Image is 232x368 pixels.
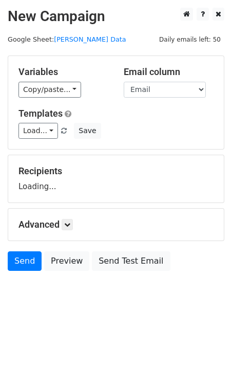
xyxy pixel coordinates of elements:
[124,66,214,78] h5: Email column
[18,108,63,119] a: Templates
[156,34,224,45] span: Daily emails left: 50
[18,82,81,98] a: Copy/paste...
[18,66,108,78] h5: Variables
[156,35,224,43] a: Daily emails left: 50
[44,251,89,271] a: Preview
[18,123,58,139] a: Load...
[8,251,42,271] a: Send
[8,8,224,25] h2: New Campaign
[18,165,214,192] div: Loading...
[8,35,126,43] small: Google Sheet:
[74,123,101,139] button: Save
[54,35,126,43] a: [PERSON_NAME] Data
[18,219,214,230] h5: Advanced
[18,165,214,177] h5: Recipients
[92,251,170,271] a: Send Test Email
